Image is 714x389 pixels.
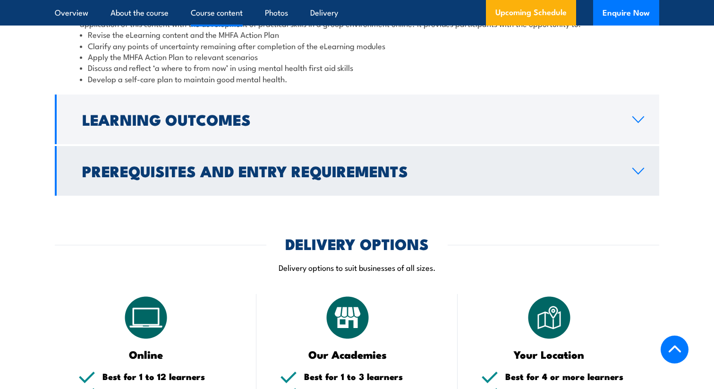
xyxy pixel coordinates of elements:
li: Discuss and reflect ‘a where to from now’ in using mental health first aid skills [80,62,642,73]
a: Prerequisites and Entry Requirements [55,146,659,196]
h5: Best for 1 to 3 learners [304,372,434,381]
h3: Our Academies [280,349,416,360]
h5: Best for 1 to 12 learners [102,372,233,381]
li: Develop a self-care plan to maintain good mental health. [80,73,642,84]
a: Learning Outcomes [55,95,659,144]
h2: Prerequisites and Entry Requirements [82,164,617,177]
li: Apply the MHFA Action Plan to relevant scenarios [80,51,642,62]
h2: Learning Outcomes [82,112,617,126]
h3: Online [78,349,214,360]
p: Delivery options to suit businesses of all sizes. [55,262,659,273]
li: Clarify any points of uncertainty remaining after completion of the eLearning modules [80,40,642,51]
h2: DELIVERY OPTIONS [285,237,429,250]
h5: Best for 4 or more learners [505,372,636,381]
li: Course Component 2 provides course participants with an opportunity to revise content covered in ... [72,7,642,84]
h3: Your Location [481,349,617,360]
li: Revise the eLearning content and the MHFA Action Plan [80,29,642,40]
